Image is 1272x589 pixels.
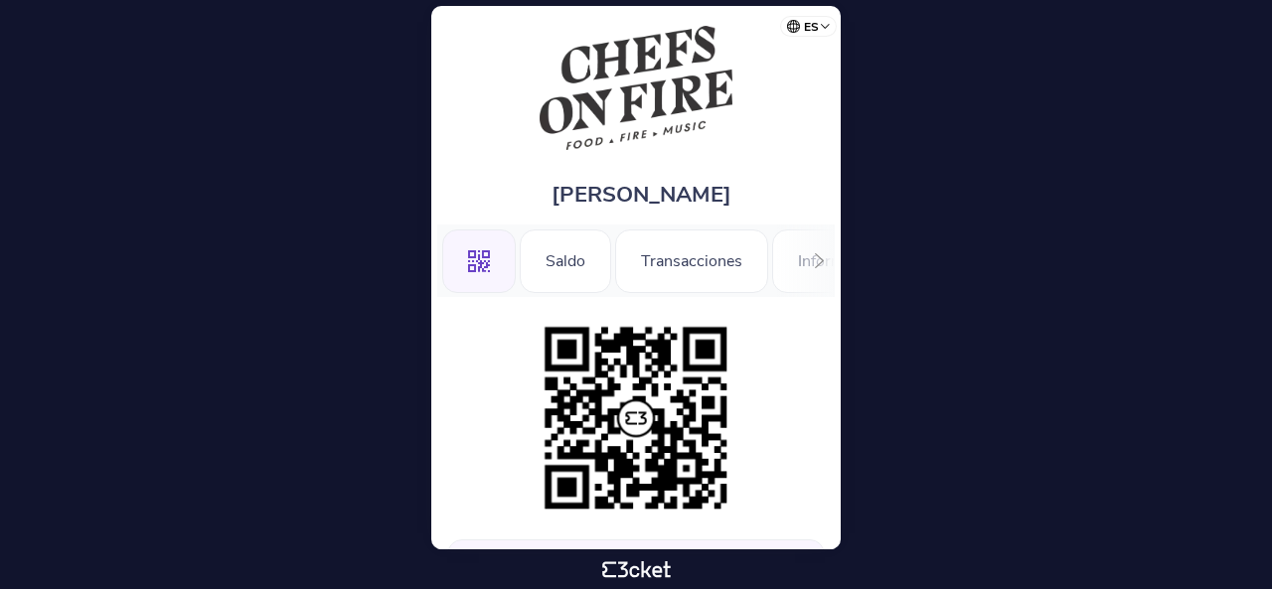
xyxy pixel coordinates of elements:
div: Información [772,229,908,293]
span: [PERSON_NAME] [552,180,731,210]
a: Transacciones [615,248,768,270]
img: Chefs on Fire Madrid 2025 [540,26,731,150]
img: 531200ce1c5b44c8ba847dfe38371729.png [535,317,737,519]
div: Transacciones [615,229,768,293]
a: Información [772,248,908,270]
a: Saldo [520,248,611,270]
div: Saldo [520,229,611,293]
